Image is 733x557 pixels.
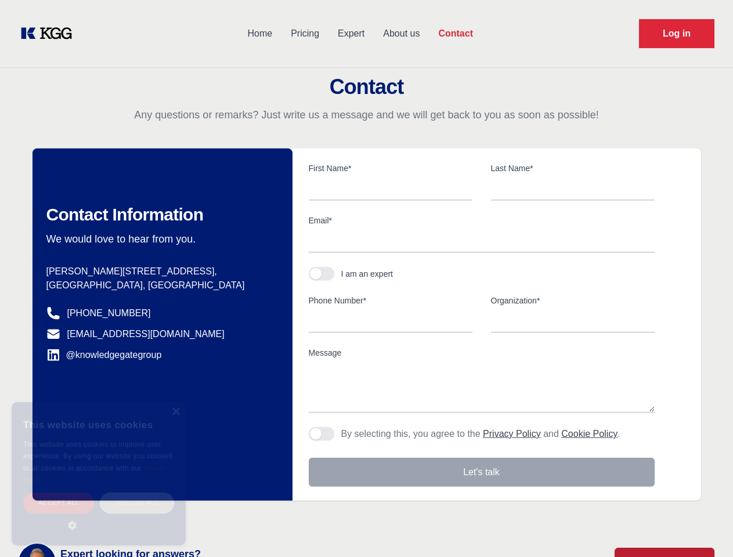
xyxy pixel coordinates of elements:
[46,265,274,278] p: [PERSON_NAME][STREET_ADDRESS],
[639,19,714,48] a: Request Demo
[328,19,374,49] a: Expert
[23,440,172,472] span: This website uses cookies to improve user experience. By using our website you consent to all coo...
[483,429,541,439] a: Privacy Policy
[429,19,482,49] a: Contact
[309,162,472,174] label: First Name*
[309,295,472,306] label: Phone Number*
[67,327,225,341] a: [EMAIL_ADDRESS][DOMAIN_NAME]
[46,278,274,292] p: [GEOGRAPHIC_DATA], [GEOGRAPHIC_DATA]
[100,493,174,513] div: Decline all
[675,501,733,557] iframe: Chat Widget
[14,75,719,99] h2: Contact
[46,204,274,225] h2: Contact Information
[46,348,162,362] a: @knowledgegategroup
[491,295,655,306] label: Organization*
[14,108,719,122] p: Any questions or remarks? Just write us a message and we will get back to you as soon as possible!
[67,306,151,320] a: [PHONE_NUMBER]
[374,19,429,49] a: About us
[309,458,655,487] button: Let's talk
[341,427,620,441] p: By selecting this, you agree to the and .
[171,408,180,417] div: Close
[23,465,165,483] a: Cookie Policy
[238,19,281,49] a: Home
[561,429,618,439] a: Cookie Policy
[19,24,81,43] a: KOL Knowledge Platform: Talk to Key External Experts (KEE)
[281,19,328,49] a: Pricing
[491,162,655,174] label: Last Name*
[341,268,393,280] div: I am an expert
[309,215,655,226] label: Email*
[46,232,274,246] p: We would love to hear from you.
[23,411,174,439] div: This website uses cookies
[309,347,655,359] label: Message
[23,493,94,513] div: Accept all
